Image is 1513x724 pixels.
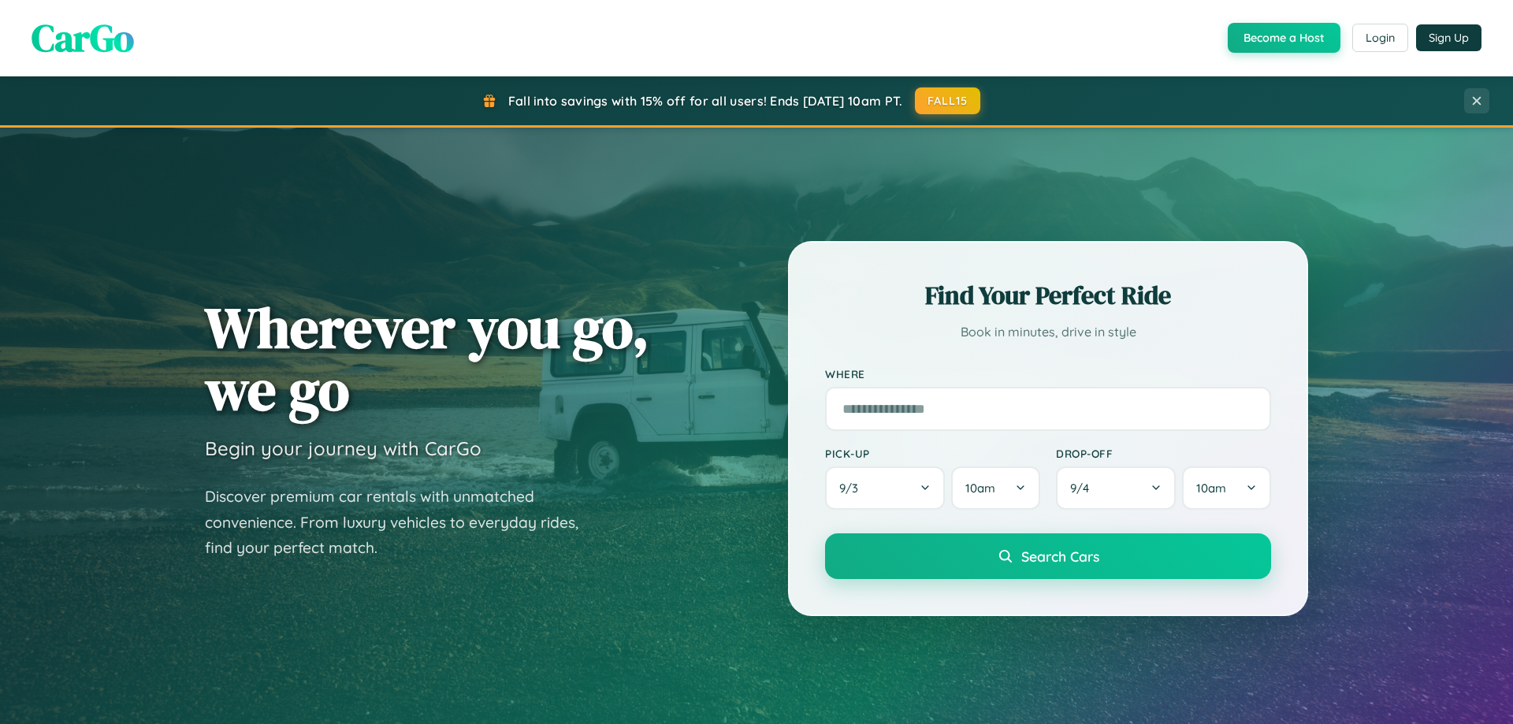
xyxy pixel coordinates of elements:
[1228,23,1340,53] button: Become a Host
[915,87,981,114] button: FALL15
[825,321,1271,343] p: Book in minutes, drive in style
[508,93,903,109] span: Fall into savings with 15% off for all users! Ends [DATE] 10am PT.
[1070,481,1097,496] span: 9 / 4
[951,466,1040,510] button: 10am
[825,533,1271,579] button: Search Cars
[1056,466,1176,510] button: 9/4
[1021,548,1099,565] span: Search Cars
[965,481,995,496] span: 10am
[825,367,1271,381] label: Where
[32,12,134,64] span: CarGo
[205,484,599,561] p: Discover premium car rentals with unmatched convenience. From luxury vehicles to everyday rides, ...
[825,466,945,510] button: 9/3
[839,481,866,496] span: 9 / 3
[1056,447,1271,460] label: Drop-off
[1196,481,1226,496] span: 10am
[1352,24,1408,52] button: Login
[205,436,481,460] h3: Begin your journey with CarGo
[825,278,1271,313] h2: Find Your Perfect Ride
[1416,24,1481,51] button: Sign Up
[205,296,649,421] h1: Wherever you go, we go
[1182,466,1271,510] button: 10am
[825,447,1040,460] label: Pick-up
